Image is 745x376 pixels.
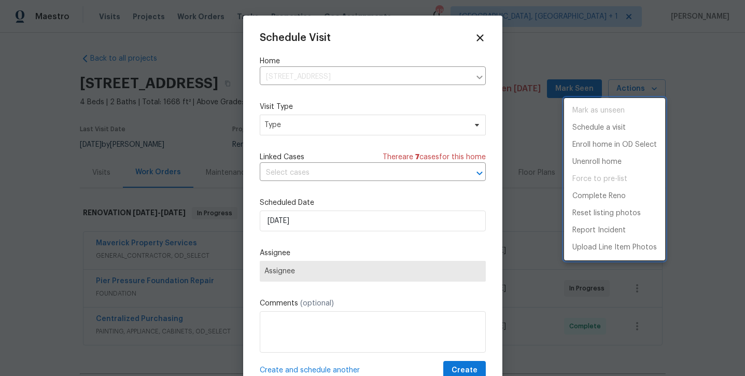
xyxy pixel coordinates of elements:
[572,157,622,168] p: Unenroll home
[572,225,626,236] p: Report Incident
[572,122,626,133] p: Schedule a visit
[564,171,665,188] span: Setup visit must be completed before moving home to pre-list
[572,191,626,202] p: Complete Reno
[572,242,657,253] p: Upload Line Item Photos
[572,208,641,219] p: Reset listing photos
[572,140,657,150] p: Enroll home in OD Select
